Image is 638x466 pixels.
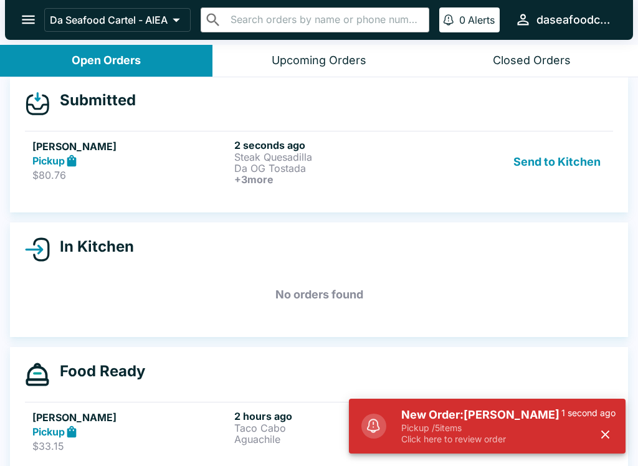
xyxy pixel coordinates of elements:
[12,4,44,36] button: open drawer
[32,139,229,154] h5: [PERSON_NAME]
[227,11,424,29] input: Search orders by name or phone number
[234,434,431,445] p: Aguachile
[401,407,561,422] h5: New Order: [PERSON_NAME]
[234,174,431,185] h6: + 3 more
[459,14,465,26] p: 0
[44,8,191,32] button: Da Seafood Cartel - AIEA
[510,6,618,33] button: daseafoodcartel
[561,407,616,419] p: 1 second ago
[32,426,65,438] strong: Pickup
[32,169,229,181] p: $80.76
[234,410,431,422] h6: 2 hours ago
[25,272,613,317] h5: No orders found
[508,139,606,185] button: Send to Kitchen
[50,237,134,256] h4: In Kitchen
[32,155,65,167] strong: Pickup
[536,12,613,27] div: daseafoodcartel
[272,54,366,68] div: Upcoming Orders
[25,131,613,193] a: [PERSON_NAME]Pickup$80.762 seconds agoSteak QuesadillaDa OG Tostada+3moreSend to Kitchen
[234,163,431,174] p: Da OG Tostada
[50,14,168,26] p: Da Seafood Cartel - AIEA
[50,362,145,381] h4: Food Ready
[25,402,613,460] a: [PERSON_NAME]Pickup$33.152 hours agoTaco CaboAguachileComplete Order
[234,139,431,151] h6: 2 seconds ago
[234,151,431,163] p: Steak Quesadilla
[468,14,495,26] p: Alerts
[493,54,571,68] div: Closed Orders
[401,434,561,445] p: Click here to review order
[234,422,431,434] p: Taco Cabo
[401,422,561,434] p: Pickup / 5 items
[32,440,229,452] p: $33.15
[50,91,136,110] h4: Submitted
[72,54,141,68] div: Open Orders
[32,410,229,425] h5: [PERSON_NAME]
